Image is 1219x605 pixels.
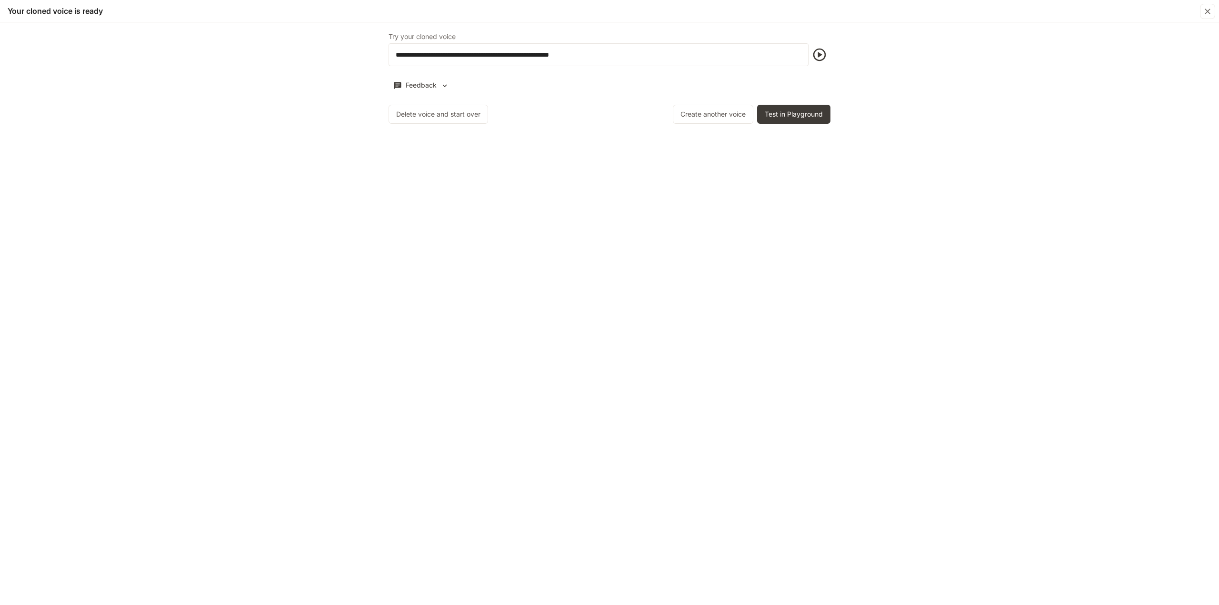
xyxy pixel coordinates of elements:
button: Test in Playground [757,105,830,124]
p: Try your cloned voice [389,33,456,40]
button: Feedback [389,78,453,93]
h5: Your cloned voice is ready [8,6,103,16]
button: Create another voice [673,105,753,124]
button: Delete voice and start over [389,105,488,124]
